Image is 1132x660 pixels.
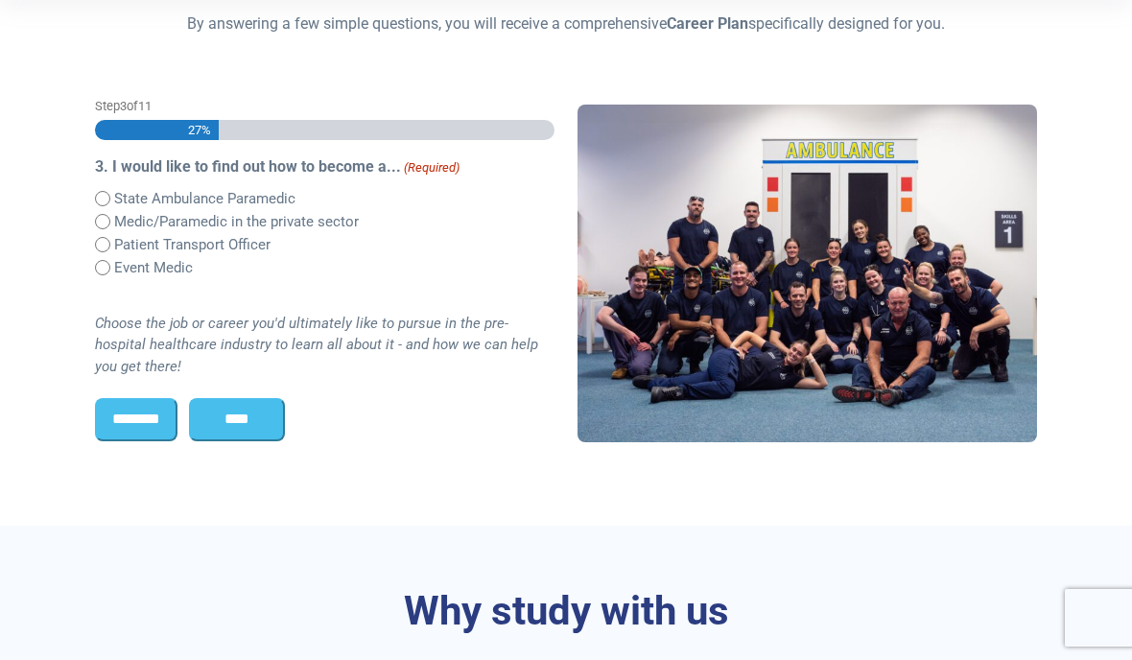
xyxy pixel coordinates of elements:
span: 27% [186,120,211,140]
p: By answering a few simple questions, you will receive a comprehensive specifically designed for you. [95,12,1038,35]
i: Choose the job or career you'd ultimately like to pursue in the pre-hospital healthcare industry ... [95,315,538,375]
span: 11 [138,99,152,113]
label: Patient Transport Officer [114,234,271,256]
strong: Career Plan [667,14,748,33]
legend: 3. I would like to find out how to become a... [95,155,554,178]
span: (Required) [402,158,460,177]
label: State Ambulance Paramedic [114,188,295,210]
span: 3 [120,99,127,113]
h3: Why study with us [95,587,1038,635]
label: Medic/Paramedic in the private sector [114,211,359,233]
p: Step of [95,97,554,115]
label: Event Medic [114,257,193,279]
